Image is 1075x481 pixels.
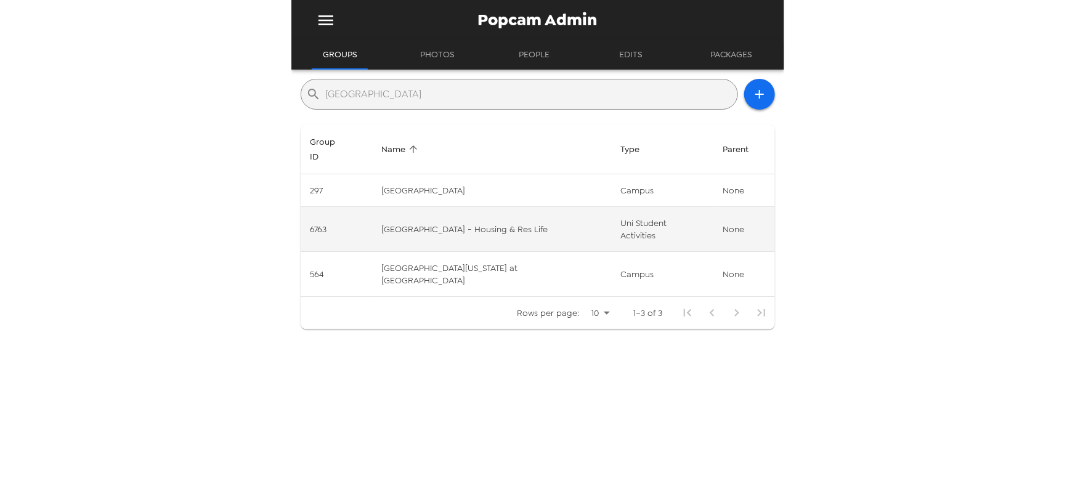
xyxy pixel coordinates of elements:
p: Rows per page: [517,307,580,319]
td: campus [611,252,713,297]
span: Cannot sort by this property [723,142,765,156]
button: People [506,40,562,70]
td: [GEOGRAPHIC_DATA][US_STATE] at [GEOGRAPHIC_DATA] [371,252,611,297]
p: 1–3 of 3 [634,307,663,319]
span: Sort [310,134,362,164]
td: None [713,207,774,252]
span: Sort [381,142,421,156]
span: Popcam Admin [478,12,598,28]
td: uni student activities [611,207,713,252]
td: [GEOGRAPHIC_DATA] - Housing & Res Life [371,207,611,252]
button: Edits [603,40,659,70]
td: None [713,252,774,297]
button: Groups [312,40,368,70]
td: None [713,174,774,207]
td: 297 [301,174,372,207]
input: Find a group [326,84,732,104]
td: campus [611,174,713,207]
button: Packages [699,40,763,70]
td: 6763 [301,207,372,252]
span: Sort [620,142,655,156]
td: [GEOGRAPHIC_DATA] [371,174,611,207]
td: 564 [301,252,372,297]
button: Photos [409,40,466,70]
div: 10 [585,304,614,322]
